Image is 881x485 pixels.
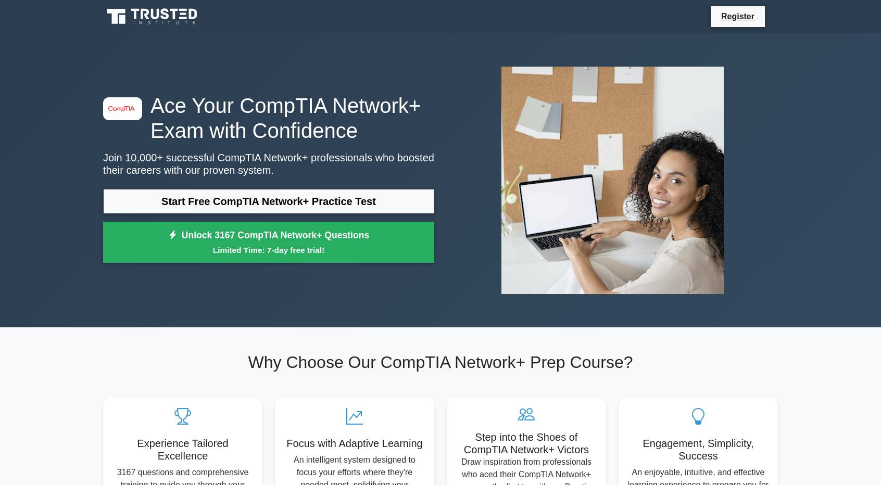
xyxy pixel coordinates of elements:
[103,352,778,372] h2: Why Choose Our CompTIA Network+ Prep Course?
[715,10,761,23] a: Register
[627,437,770,462] h5: Engagement, Simplicity, Success
[103,189,434,214] a: Start Free CompTIA Network+ Practice Test
[111,437,254,462] h5: Experience Tailored Excellence
[455,431,598,456] h5: Step into the Shoes of CompTIA Network+ Victors
[283,437,426,450] h5: Focus with Adaptive Learning
[116,244,421,256] small: Limited Time: 7-day free trial!
[103,222,434,263] a: Unlock 3167 CompTIA Network+ QuestionsLimited Time: 7-day free trial!
[103,93,434,143] h1: Ace Your CompTIA Network+ Exam with Confidence
[103,151,434,176] p: Join 10,000+ successful CompTIA Network+ professionals who boosted their careers with our proven ...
